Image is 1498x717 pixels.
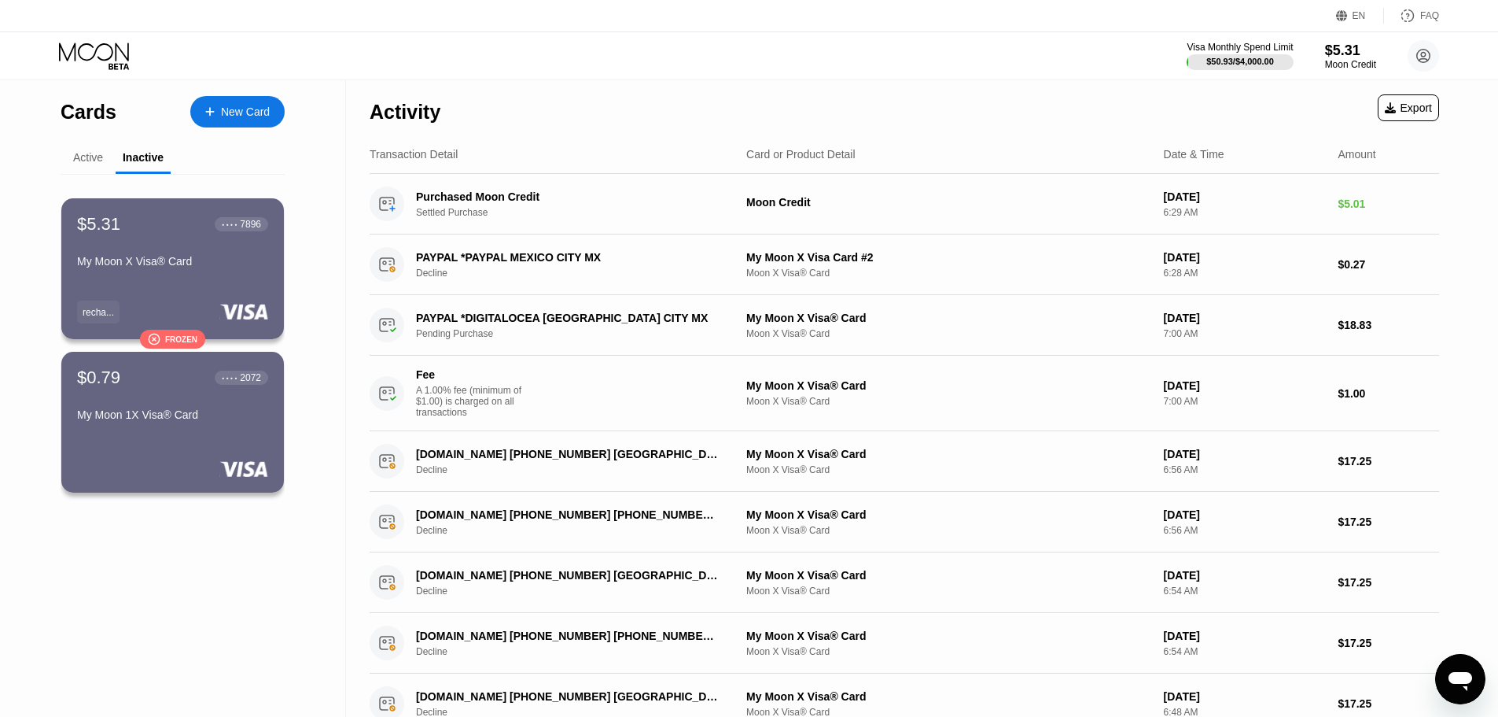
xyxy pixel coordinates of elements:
div: [DOMAIN_NAME] [PHONE_NUMBER] [GEOGRAPHIC_DATA][PERSON_NAME] [GEOGRAPHIC_DATA] [416,690,721,703]
div: $0.79 [77,368,120,388]
div: Decline [416,525,744,536]
div: Moon X Visa® Card [746,464,1151,475]
div: My Moon X Visa® Card [746,569,1151,582]
div: PAYPAL *PAYPAL MEXICO CITY MX [416,251,721,264]
div: Decline [416,646,744,657]
div: ● ● ● ● [222,375,237,380]
div: $17.25 [1338,576,1439,589]
div: [DOMAIN_NAME] [PHONE_NUMBER] [PHONE_NUMBER] USDeclineMy Moon X Visa® CardMoon X Visa® Card[DATE]6... [370,492,1439,553]
div: recha... [77,301,120,323]
div: Purchased Moon CreditSettled PurchaseMoon Credit[DATE]6:29 AM$5.01 [370,174,1439,235]
div: My Moon X Visa® Card [746,630,1151,642]
iframe: Button to launch messaging window, conversation in progress [1435,654,1485,704]
div: Frozen [165,335,197,344]
div: 6:56 AM [1164,525,1326,536]
div:  [148,333,160,346]
div: $1.00 [1338,387,1439,400]
div: FAQ [1420,10,1439,21]
div: Amount [1338,148,1375,161]
div: Active [73,151,103,164]
div: New Card [190,96,285,128]
div: [DOMAIN_NAME] [PHONE_NUMBER] [PHONE_NUMBER] USDeclineMy Moon X Visa® CardMoon X Visa® Card[DATE]6... [370,613,1439,674]
div: Export [1378,94,1439,121]
div: [DOMAIN_NAME] [PHONE_NUMBER] [GEOGRAPHIC_DATA][PERSON_NAME] [GEOGRAPHIC_DATA] [416,569,721,582]
div: A 1.00% fee (minimum of $1.00) is charged on all transactions [416,385,534,418]
div: Decline [416,464,744,475]
div: [DATE] [1164,379,1326,392]
div: Moon X Visa® Card [746,268,1151,279]
div: [DATE] [1164,190,1326,203]
div: [DATE] [1164,312,1326,324]
div: [DOMAIN_NAME] [PHONE_NUMBER] [PHONE_NUMBER] US [416,508,721,521]
div: Decline [416,268,744,279]
div: 7:00 AM [1164,396,1326,407]
div: $5.31Moon Credit [1325,43,1376,70]
div: Inactive [123,151,164,164]
div: Transaction Detail [370,148,458,161]
div: Visa Monthly Spend Limit [1187,42,1293,53]
div: 6:28 AM [1164,268,1326,279]
div: $17.25 [1338,455,1439,468]
div: [DATE] [1164,448,1326,460]
div: 6:54 AM [1164,646,1326,657]
div: Moon X Visa® Card [746,525,1151,536]
div: 7:00 AM [1164,328,1326,339]
div: [DOMAIN_NAME] [PHONE_NUMBER] [PHONE_NUMBER] US [416,630,721,642]
div: Card or Product Detail [746,148,856,161]
div: [DATE] [1164,690,1326,703]
div: My Moon X Visa® Card [746,508,1151,521]
div: Moon Credit [1325,59,1376,70]
div: My Moon X Visa® Card [746,379,1151,392]
div: $5.01 [1338,198,1439,210]
div: 2072 [240,372,261,383]
div: Moon X Visa® Card [746,396,1151,407]
div: Moon X Visa® Card [746,328,1151,339]
div: [DATE] [1164,508,1326,521]
div: Activity [370,101,440,124]
div: Fee [416,368,526,381]
div: Moon X Visa® Card [746,586,1151,597]
div: $5.31 [1325,43,1376,59]
div: FAQ [1384,8,1439,24]
div: [DATE] [1164,569,1326,582]
div: My Moon X Visa Card #2 [746,251,1151,264]
div: $0.79● ● ● ●2072My Moon 1X Visa® Card [61,352,284,493]
div: $0.27 [1338,258,1439,271]
div: 6:54 AM [1164,586,1326,597]
div: Date & Time [1164,148,1224,161]
div: $50.93 / $4,000.00 [1206,57,1274,66]
div: Moon X Visa® Card [746,646,1151,657]
div: $17.25 [1338,697,1439,710]
div: PAYPAL *DIGITALOCEA [GEOGRAPHIC_DATA] CITY MXPending PurchaseMy Moon X Visa® CardMoon X Visa® Car... [370,295,1439,356]
div: [DOMAIN_NAME] [PHONE_NUMBER] [GEOGRAPHIC_DATA][PERSON_NAME] [GEOGRAPHIC_DATA]DeclineMy Moon X Vis... [370,553,1439,613]
div: $17.25 [1338,637,1439,649]
div: 6:56 AM [1164,464,1326,475]
div: recha... [83,307,114,318]
div: $18.83 [1338,319,1439,331]
div: ● ● ● ● [222,222,237,227]
div: Purchased Moon Credit [416,190,721,203]
div: New Card [221,105,270,119]
div: EN [1353,10,1366,21]
div: Cards [61,101,116,124]
div: 7896 [240,219,261,230]
div: $5.31 [77,214,120,235]
div: My Moon X Visa® Card [746,448,1151,460]
div: $5.31● ● ● ●7896My Moon X Visa® Cardrecha...Frozen [61,198,284,339]
div: PAYPAL *DIGITALOCEA [GEOGRAPHIC_DATA] CITY MX [416,312,721,324]
div: My Moon X Visa® Card [77,255,268,268]
div: [DATE] [1164,251,1326,264]
div: [DOMAIN_NAME] [PHONE_NUMBER] [GEOGRAPHIC_DATA][PERSON_NAME] [GEOGRAPHIC_DATA] [416,448,721,460]
div: [DATE] [1164,630,1326,642]
div: My Moon X Visa® Card [746,690,1151,703]
div: 6:29 AM [1164,207,1326,218]
div: EN [1336,8,1384,24]
div: PAYPAL *PAYPAL MEXICO CITY MXDeclineMy Moon X Visa Card #2Moon X Visa® Card[DATE]6:28 AM$0.27 [370,235,1439,295]
div: Pending Purchase [416,328,744,339]
div: My Moon X Visa® Card [746,312,1151,324]
div: Settled Purchase [416,207,744,218]
div: FeeA 1.00% fee (minimum of $1.00) is charged on all transactionsMy Moon X Visa® CardMoon X Visa® ... [370,356,1439,431]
